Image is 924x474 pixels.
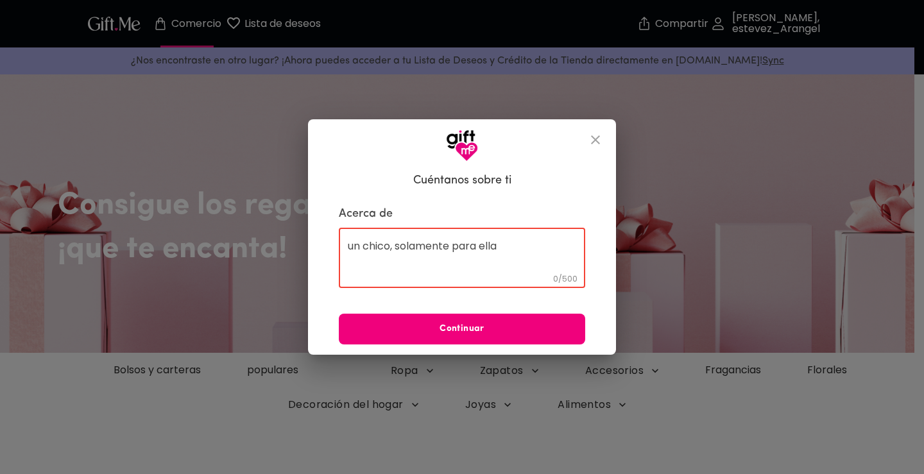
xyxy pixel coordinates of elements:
font: 0 [553,273,558,284]
font: / [558,273,562,284]
font: Continuar [440,324,484,334]
font: Acerca de [339,208,393,220]
font: 500 [562,273,577,284]
font: Cuéntanos sobre ti [413,175,511,187]
textarea: un chico, solamente para ella [348,240,576,276]
button: Continuar [339,314,585,344]
button: cerca [580,124,611,155]
img: Logotipo de GiftMe [446,130,478,162]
